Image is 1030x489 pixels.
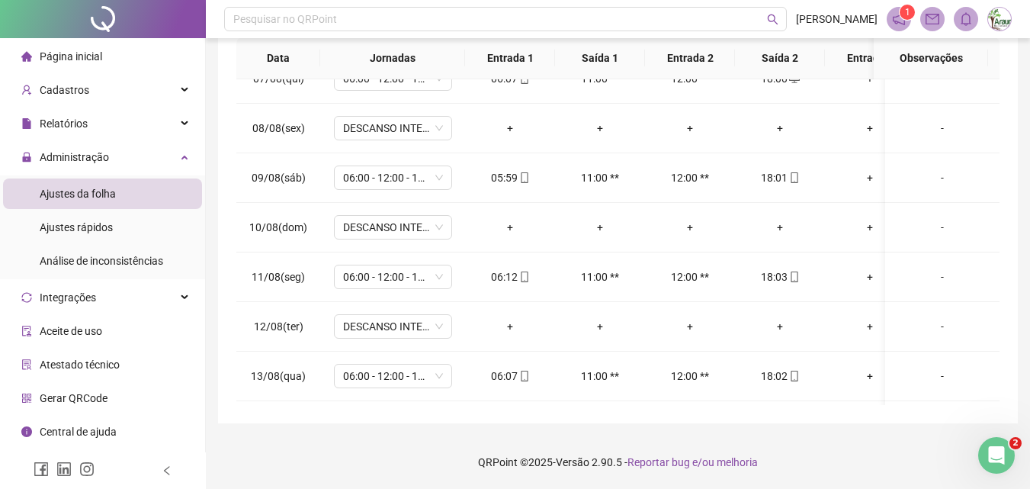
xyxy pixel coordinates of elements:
[788,272,800,282] span: mobile
[254,320,303,333] span: 12/08(ter)
[1009,437,1022,449] span: 2
[162,465,172,476] span: left
[343,117,443,140] span: DESCANSO INTER-JORNADA
[897,120,987,137] div: -
[477,120,543,137] div: +
[56,462,72,477] span: linkedin
[343,315,443,338] span: DESCANSO INTER-JORNADA
[21,326,32,336] span: audit
[567,318,633,335] div: +
[767,14,778,25] span: search
[206,436,1030,489] footer: QRPoint © 2025 - 2.90.5 -
[900,5,915,20] sup: 1
[477,169,543,186] div: 05:59
[747,269,813,285] div: 18:03
[892,12,906,26] span: notification
[21,51,32,62] span: home
[21,393,32,404] span: qrcode
[874,37,988,79] th: Observações
[477,269,543,285] div: 06:12
[735,37,825,79] th: Saída 2
[343,365,443,388] span: 06:00 - 12:00 - 13:00 - 18:00
[21,152,32,162] span: lock
[886,50,976,66] span: Observações
[905,7,910,18] span: 1
[837,219,903,236] div: +
[897,318,987,335] div: -
[40,188,116,200] span: Ajustes da folha
[837,318,903,335] div: +
[518,172,530,183] span: mobile
[788,172,800,183] span: mobile
[978,437,1015,474] iframe: Intercom live chat
[252,271,305,283] span: 11/08(seg)
[40,50,102,63] span: Página inicial
[657,120,723,137] div: +
[837,120,903,137] div: +
[79,462,95,477] span: instagram
[897,219,987,236] div: -
[897,368,987,384] div: -
[796,11,878,27] span: [PERSON_NAME]
[21,426,32,437] span: info-circle
[837,368,903,384] div: +
[567,120,633,137] div: +
[477,318,543,335] div: +
[40,392,107,404] span: Gerar QRCode
[555,37,645,79] th: Saída 1
[40,117,88,130] span: Relatórios
[747,368,813,384] div: 18:02
[788,371,800,381] span: mobile
[21,85,32,95] span: user-add
[34,462,49,477] span: facebook
[21,359,32,370] span: solution
[825,37,915,79] th: Entrada 3
[477,219,543,236] div: +
[40,151,109,163] span: Administração
[959,12,973,26] span: bell
[518,371,530,381] span: mobile
[343,265,443,288] span: 06:00 - 12:00 - 13:00 - 18:00
[249,221,307,233] span: 10/08(dom)
[40,291,96,304] span: Integrações
[21,292,32,303] span: sync
[40,221,113,233] span: Ajustes rápidos
[837,269,903,285] div: +
[747,120,813,137] div: +
[518,272,530,282] span: mobile
[926,12,939,26] span: mail
[465,37,555,79] th: Entrada 1
[40,325,102,337] span: Aceite de uso
[343,216,443,239] span: DESCANSO INTER-JORNADA
[627,456,758,468] span: Reportar bug e/ou melhoria
[567,219,633,236] div: +
[40,426,117,438] span: Central de ajuda
[657,219,723,236] div: +
[747,318,813,335] div: +
[897,169,987,186] div: -
[837,169,903,186] div: +
[343,166,443,189] span: 06:00 - 12:00 - 13:00 - 18:00
[251,370,306,382] span: 13/08(qua)
[657,318,723,335] div: +
[747,169,813,186] div: 18:01
[252,172,306,184] span: 09/08(sáb)
[252,122,305,134] span: 08/08(sex)
[236,37,320,79] th: Data
[645,37,735,79] th: Entrada 2
[556,456,589,468] span: Versão
[988,8,1011,31] img: 48028
[40,359,120,371] span: Atestado técnico
[747,219,813,236] div: +
[40,255,163,267] span: Análise de inconsistências
[320,37,465,79] th: Jornadas
[897,269,987,285] div: -
[21,118,32,129] span: file
[477,368,543,384] div: 06:07
[40,84,89,96] span: Cadastros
